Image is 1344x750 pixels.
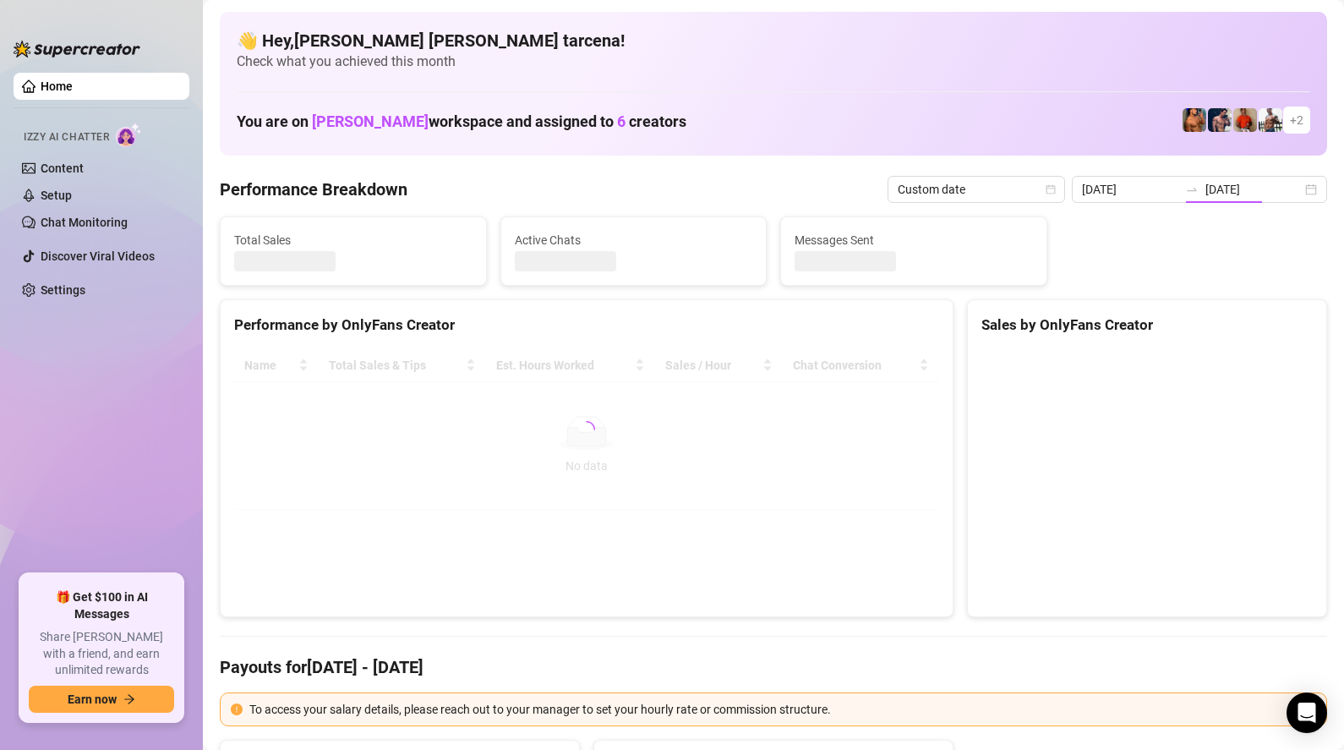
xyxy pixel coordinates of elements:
[795,231,1033,249] span: Messages Sent
[29,629,174,679] span: Share [PERSON_NAME] with a friend, and earn unlimited rewards
[220,178,407,201] h4: Performance Breakdown
[41,216,128,229] a: Chat Monitoring
[1046,184,1056,194] span: calendar
[1185,183,1199,196] span: to
[312,112,429,130] span: [PERSON_NAME]
[1185,183,1199,196] span: swap-right
[1233,108,1257,132] img: Justin
[898,177,1055,202] span: Custom date
[220,655,1327,679] h4: Payouts for [DATE] - [DATE]
[1205,180,1302,199] input: End date
[41,283,85,297] a: Settings
[617,112,626,130] span: 6
[981,314,1313,337] div: Sales by OnlyFans Creator
[515,231,753,249] span: Active Chats
[29,589,174,622] span: 🎁 Get $100 in AI Messages
[237,112,686,131] h1: You are on workspace and assigned to creators
[68,693,117,706] span: Earn now
[116,123,142,147] img: AI Chatter
[231,703,243,715] span: exclamation-circle
[234,231,473,249] span: Total Sales
[41,249,155,263] a: Discover Viral Videos
[29,686,174,713] button: Earn nowarrow-right
[234,314,939,337] div: Performance by OnlyFans Creator
[237,29,1310,52] h4: 👋 Hey, [PERSON_NAME] [PERSON_NAME] tarcena !
[24,129,109,145] span: Izzy AI Chatter
[249,700,1316,719] div: To access your salary details, please reach out to your manager to set your hourly rate or commis...
[1287,693,1327,733] div: Open Intercom Messenger
[41,189,72,202] a: Setup
[123,693,135,705] span: arrow-right
[14,41,140,57] img: logo-BBDzfeDw.svg
[41,79,73,93] a: Home
[41,161,84,175] a: Content
[237,52,1310,71] span: Check what you achieved this month
[1290,111,1303,129] span: + 2
[1183,108,1206,132] img: JG
[576,419,597,440] span: loading
[1259,108,1282,132] img: JUSTIN
[1208,108,1232,132] img: Axel
[1082,180,1178,199] input: Start date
